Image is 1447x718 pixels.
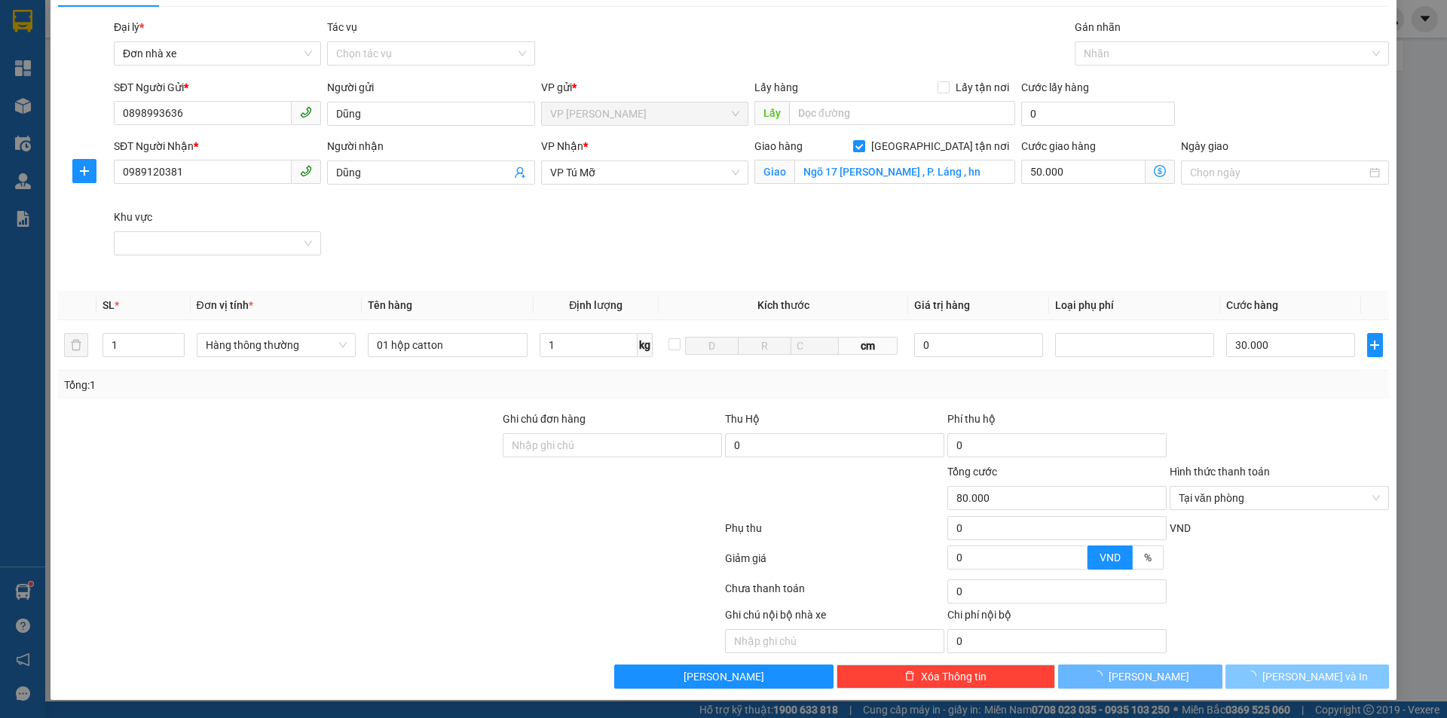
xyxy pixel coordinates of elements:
div: Phụ thu [723,520,946,546]
div: VP gửi [541,79,748,96]
input: Ngày giao [1190,164,1366,181]
span: kg [638,333,653,357]
span: loading [1246,671,1262,681]
th: Loại phụ phí [1049,291,1221,320]
span: [PERSON_NAME] và In [1262,668,1368,685]
span: Đơn nhà xe [123,42,312,65]
div: Khu vực [114,209,321,225]
span: Tên hàng [368,299,412,311]
span: VND [1100,551,1121,564]
input: 0 [914,333,1042,357]
span: Lấy tận nơi [950,79,1015,96]
label: Tác vụ [327,21,357,33]
span: plus [1368,339,1382,351]
button: plus [1367,333,1383,357]
input: Cước giao hàng [1021,160,1146,184]
span: Lấy hàng [754,81,798,93]
div: Chưa thanh toán [723,580,946,606]
span: Lấy [754,101,789,125]
span: VND [1170,522,1191,534]
input: Giao tận nơi [794,160,1015,184]
label: Ghi chú đơn hàng [503,413,586,425]
span: cm [839,337,898,355]
div: Tổng: 1 [64,377,558,393]
span: % [1144,551,1152,564]
input: R [738,337,791,355]
span: phone [300,165,312,177]
span: Tổng cước [947,466,997,478]
span: Xóa Thông tin [921,668,987,685]
div: SĐT Người Gửi [114,79,321,96]
input: D [685,337,739,355]
span: user-add [514,167,526,179]
span: loading [1092,671,1109,681]
div: Giảm giá [723,550,946,576]
label: Ngày giao [1181,140,1228,152]
div: Ghi chú nội bộ nhà xe [725,606,944,629]
label: Hình thức thanh toán [1170,466,1270,478]
button: [PERSON_NAME] và In [1225,665,1389,689]
button: deleteXóa Thông tin [837,665,1056,689]
span: Kích thước [757,299,809,311]
span: delete [904,671,915,683]
label: Gán nhãn [1075,21,1121,33]
span: [GEOGRAPHIC_DATA] tận nơi [865,138,1015,154]
div: Người gửi [327,79,534,96]
div: Chi phí nội bộ [947,606,1167,629]
span: Giao [754,160,794,184]
input: Cước lấy hàng [1021,102,1175,126]
span: phone [300,106,312,118]
button: [PERSON_NAME] [1058,665,1222,689]
span: Định lượng [569,299,623,311]
span: VP Tú Mỡ [550,161,739,184]
input: Dọc đường [789,101,1015,125]
span: VP Nhận [541,140,583,152]
span: Đại lý [114,21,144,33]
span: SL [102,299,115,311]
span: plus [73,165,96,177]
label: Cước lấy hàng [1021,81,1089,93]
span: Cước hàng [1226,299,1278,311]
div: Phí thu hộ [947,411,1167,433]
span: [PERSON_NAME] [1109,668,1189,685]
span: Hàng thông thường [206,334,347,356]
span: Đơn vị tính [197,299,253,311]
label: Cước giao hàng [1021,140,1096,152]
span: Tại văn phòng [1179,487,1380,509]
span: [PERSON_NAME] [684,668,764,685]
input: C [791,337,839,355]
span: VP LÊ HỒNG PHONG [550,102,739,125]
span: Thu Hộ [725,413,760,425]
button: plus [72,159,96,183]
div: Người nhận [327,138,534,154]
span: dollar-circle [1154,165,1166,177]
span: Giá trị hàng [914,299,970,311]
input: Ghi chú đơn hàng [503,433,722,457]
div: SĐT Người Nhận [114,138,321,154]
input: VD: Bàn, Ghế [368,333,528,357]
span: Giao hàng [754,140,803,152]
button: delete [64,333,88,357]
button: [PERSON_NAME] [614,665,834,689]
input: Nhập ghi chú [725,629,944,653]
